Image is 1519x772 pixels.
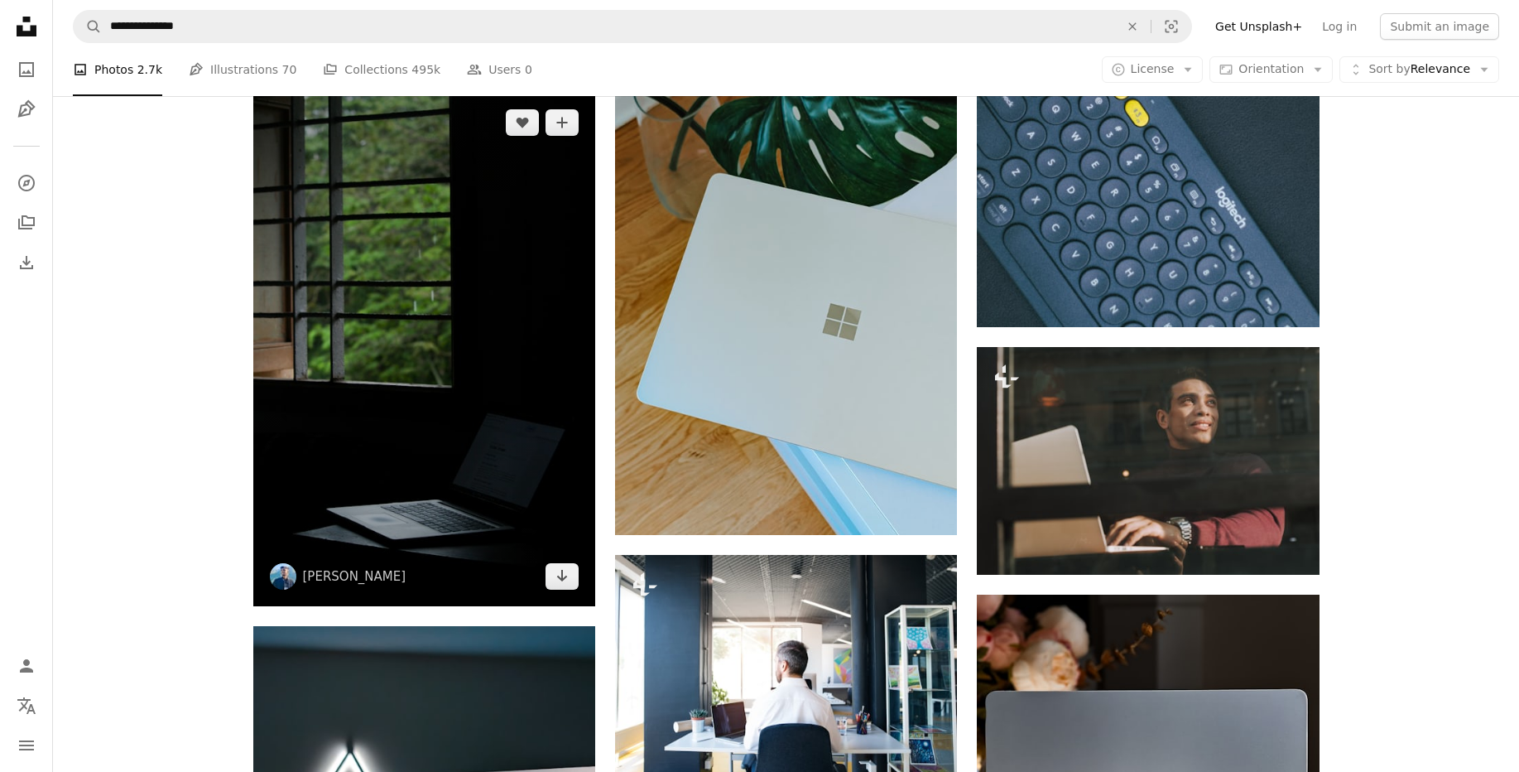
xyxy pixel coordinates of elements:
button: Add to Collection [546,109,579,136]
a: Illustrations [10,93,43,126]
a: a laptop sits on a table [253,342,595,357]
a: Illustrations 70 [189,43,296,96]
span: Sort by [1368,62,1410,75]
a: Download [546,563,579,590]
button: Like [506,109,539,136]
a: Explore [10,166,43,200]
a: Photos [10,53,43,86]
a: Log in / Sign up [10,649,43,683]
a: [PERSON_NAME] [303,568,406,585]
img: Go to Priyansh Patidar's profile [270,563,296,590]
a: Log in [1312,13,1367,40]
button: Submit an image [1380,13,1499,40]
button: Visual search [1151,11,1191,42]
img: a laptop sits on a table [253,93,595,606]
span: Orientation [1238,62,1304,75]
a: Collections 495k [323,43,440,96]
button: Search Unsplash [74,11,102,42]
a: Home — Unsplash [10,10,43,46]
span: 70 [282,60,297,79]
a: Collections [10,206,43,239]
img: Low angle portrait of attractive elegant guy with notebook looking away and smiling [977,347,1319,575]
button: Orientation [1209,56,1333,83]
button: Menu [10,729,43,762]
form: Find visuals sitewide [73,10,1192,43]
a: Users 0 [467,43,532,96]
a: Low angle portrait of attractive elegant guy with notebook looking away and smiling [977,453,1319,468]
a: A laptop computer sitting on top of a wooden table [615,301,957,316]
span: Relevance [1368,61,1470,78]
span: License [1131,62,1175,75]
span: 495k [411,60,440,79]
a: Download History [10,246,43,279]
button: Language [10,689,43,722]
button: Sort byRelevance [1339,56,1499,83]
span: 0 [525,60,532,79]
img: A laptop computer sitting on top of a wooden table [615,81,957,536]
a: Get Unsplash+ [1205,13,1312,40]
a: Handsome young businessman in his office, sitting at the desk, laptop in front of him. Rear view. [615,662,957,677]
button: License [1102,56,1204,83]
button: Clear [1114,11,1151,42]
